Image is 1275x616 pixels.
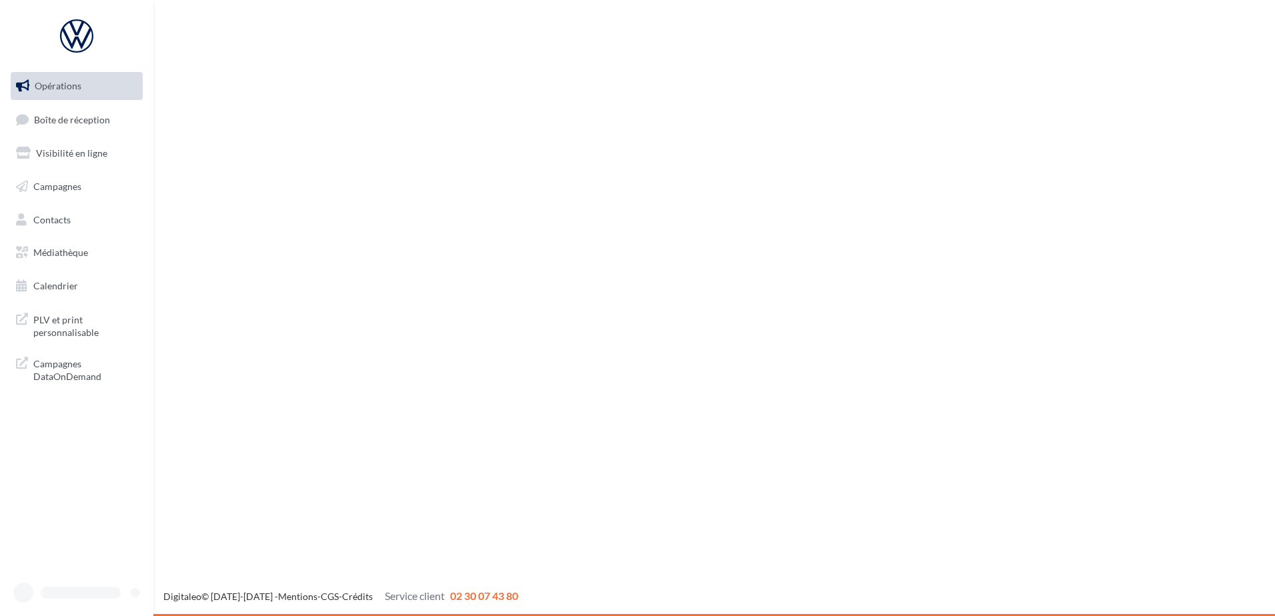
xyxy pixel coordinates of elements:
a: Digitaleo [163,591,201,602]
span: Calendrier [33,280,78,291]
span: Visibilité en ligne [36,147,107,159]
span: Médiathèque [33,247,88,258]
a: Contacts [8,206,145,234]
a: CGS [321,591,339,602]
a: Calendrier [8,272,145,300]
span: PLV et print personnalisable [33,311,137,339]
span: Campagnes [33,181,81,192]
a: PLV et print personnalisable [8,305,145,345]
a: Visibilité en ligne [8,139,145,167]
span: Boîte de réception [34,113,110,125]
span: Opérations [35,80,81,91]
a: Opérations [8,72,145,100]
a: Campagnes DataOnDemand [8,349,145,389]
span: Service client [385,589,445,602]
span: © [DATE]-[DATE] - - - [163,591,518,602]
a: Boîte de réception [8,105,145,134]
a: Crédits [342,591,373,602]
span: 02 30 07 43 80 [450,589,518,602]
span: Contacts [33,213,71,225]
a: Campagnes [8,173,145,201]
span: Campagnes DataOnDemand [33,355,137,383]
a: Mentions [278,591,317,602]
a: Médiathèque [8,239,145,267]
